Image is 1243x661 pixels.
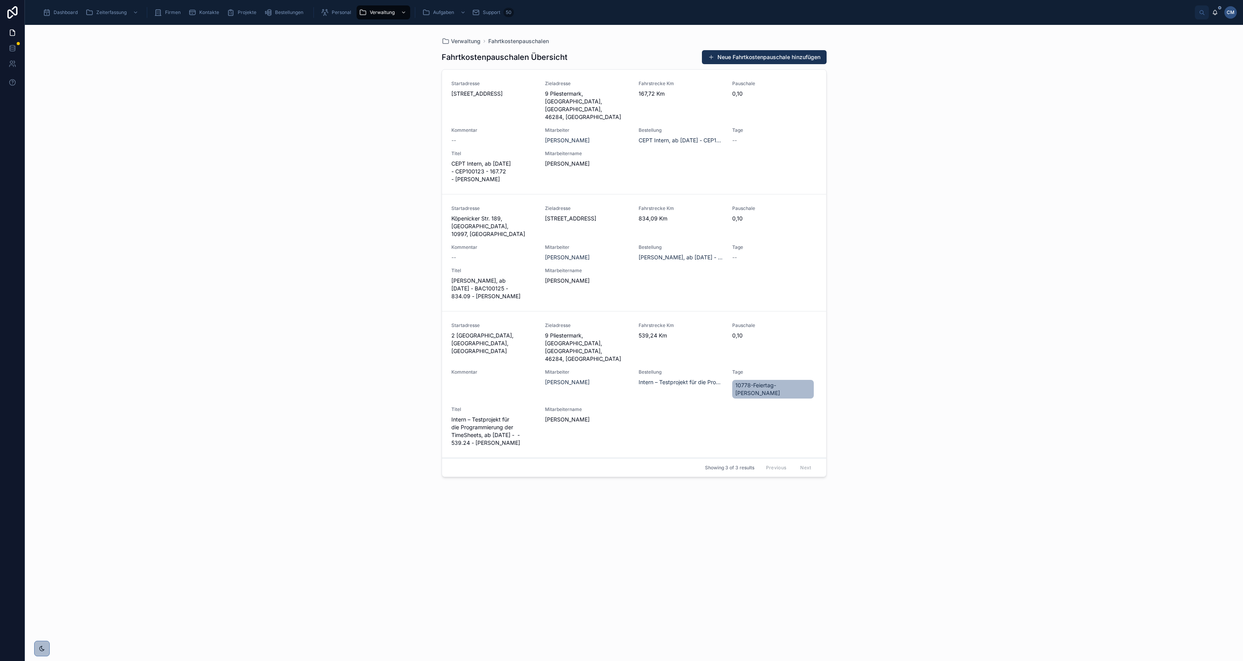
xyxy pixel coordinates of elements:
[639,369,723,375] span: Bestellung
[433,9,454,16] span: Aufgaben
[639,332,723,339] span: 539,24 Km
[639,254,723,261] a: [PERSON_NAME], ab [DATE] - BAC100125
[357,5,410,19] a: Verwaltung
[451,80,536,87] span: Startadresse
[451,37,480,45] span: Verwaltung
[639,205,723,212] span: Fahrstrecke Km
[732,332,816,339] span: 0,10
[186,5,225,19] a: Kontakte
[40,5,83,19] a: Dashboard
[639,80,723,87] span: Fahrstrecke Km
[639,127,723,133] span: Bestellung
[545,254,590,261] a: [PERSON_NAME]
[451,160,536,183] span: CEPT Intern, ab [DATE] - CEP100123 - 167.72 - [PERSON_NAME]
[199,9,219,16] span: Kontakte
[732,80,816,87] span: Pauschale
[639,322,723,329] span: Fahrstrecke Km
[639,136,723,144] a: CEPT Intern, ab [DATE] - CEP100123
[83,5,142,19] a: Zeiterfassung
[639,90,723,98] span: 167,72 Km
[442,52,568,63] h1: Fahrtkostenpauschalen Übersicht
[483,9,500,16] span: Support
[732,244,816,250] span: Tage
[545,268,629,274] span: Mitarbeitername
[639,378,723,386] a: Intern – Testprojekt für die Programmierung der TimeSheets, ab [DATE] -
[442,70,826,194] a: Startadresse[STREET_ADDRESS]Zieladresse9 Pliestermark, [GEOGRAPHIC_DATA], [GEOGRAPHIC_DATA], 4628...
[451,127,536,133] span: Kommentar
[451,136,456,144] span: --
[702,50,827,64] button: Neue Fahrtkostenpauschale hinzufügen
[639,215,723,222] span: 834,09 Km
[451,90,536,98] span: [STREET_ADDRESS]
[451,416,536,447] span: Intern – Testprojekt für die Programmierung der TimeSheets, ab [DATE] - - 539.24 - [PERSON_NAME]
[319,5,357,19] a: Personal
[37,4,1195,21] div: scrollable content
[451,322,536,329] span: Startadresse
[545,136,590,144] a: [PERSON_NAME]
[451,150,536,157] span: Titel
[545,378,590,386] a: [PERSON_NAME]
[545,416,629,423] span: [PERSON_NAME]
[1227,9,1234,16] span: CM
[370,9,395,16] span: Verwaltung
[545,369,629,375] span: Mitarbeiter
[545,90,629,121] span: 9 Pliestermark, [GEOGRAPHIC_DATA], [GEOGRAPHIC_DATA], 46284, [GEOGRAPHIC_DATA]
[732,322,816,329] span: Pauschale
[545,322,629,329] span: Zieladresse
[488,37,549,45] a: Fahrtkostenpauschalen
[503,8,514,17] div: 50
[442,37,480,45] a: Verwaltung
[470,5,516,19] a: Support50
[332,9,351,16] span: Personal
[732,380,813,399] a: 10778-Feiertag-[PERSON_NAME]
[545,127,629,133] span: Mitarbeiter
[451,332,536,355] span: 2 [GEOGRAPHIC_DATA], [GEOGRAPHIC_DATA], [GEOGRAPHIC_DATA]
[545,277,629,285] span: [PERSON_NAME]
[442,311,826,458] a: Startadresse2 [GEOGRAPHIC_DATA], [GEOGRAPHIC_DATA], [GEOGRAPHIC_DATA]Zieladresse9 Pliestermark, [...
[545,215,629,222] span: [STREET_ADDRESS]
[545,80,629,87] span: Zieladresse
[732,90,816,98] span: 0,10
[442,194,826,311] a: StartadresseKöpenicker Str. 189, [GEOGRAPHIC_DATA], 10997, [GEOGRAPHIC_DATA]Zieladresse[STREET_AD...
[545,332,629,363] span: 9 Pliestermark, [GEOGRAPHIC_DATA], [GEOGRAPHIC_DATA], 46284, [GEOGRAPHIC_DATA]
[451,277,536,300] span: [PERSON_NAME], ab [DATE] - BAC100125 - 834.09 - [PERSON_NAME]
[545,150,629,157] span: Mitarbeitername
[545,205,629,212] span: Zieladresse
[732,215,816,222] span: 0,10
[735,381,810,397] span: 10778-Feiertag-[PERSON_NAME]
[545,406,629,413] span: Mitarbeitername
[545,160,629,168] span: [PERSON_NAME]
[451,369,536,375] span: Kommentar
[705,465,754,471] span: Showing 3 of 3 results
[732,127,816,133] span: Tage
[639,244,723,250] span: Bestellung
[451,244,536,250] span: Kommentar
[451,215,536,238] span: Köpenicker Str. 189, [GEOGRAPHIC_DATA], 10997, [GEOGRAPHIC_DATA]
[238,9,256,16] span: Projekte
[225,5,262,19] a: Projekte
[732,205,816,212] span: Pauschale
[451,406,536,413] span: Titel
[451,254,456,261] span: --
[165,9,181,16] span: Firmen
[96,9,127,16] span: Zeiterfassung
[152,5,186,19] a: Firmen
[732,369,816,375] span: Tage
[262,5,309,19] a: Bestellungen
[545,244,629,250] span: Mitarbeiter
[732,254,737,261] span: --
[732,136,737,144] span: --
[275,9,303,16] span: Bestellungen
[420,5,470,19] a: Aufgaben
[451,268,536,274] span: Titel
[451,205,536,212] span: Startadresse
[54,9,78,16] span: Dashboard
